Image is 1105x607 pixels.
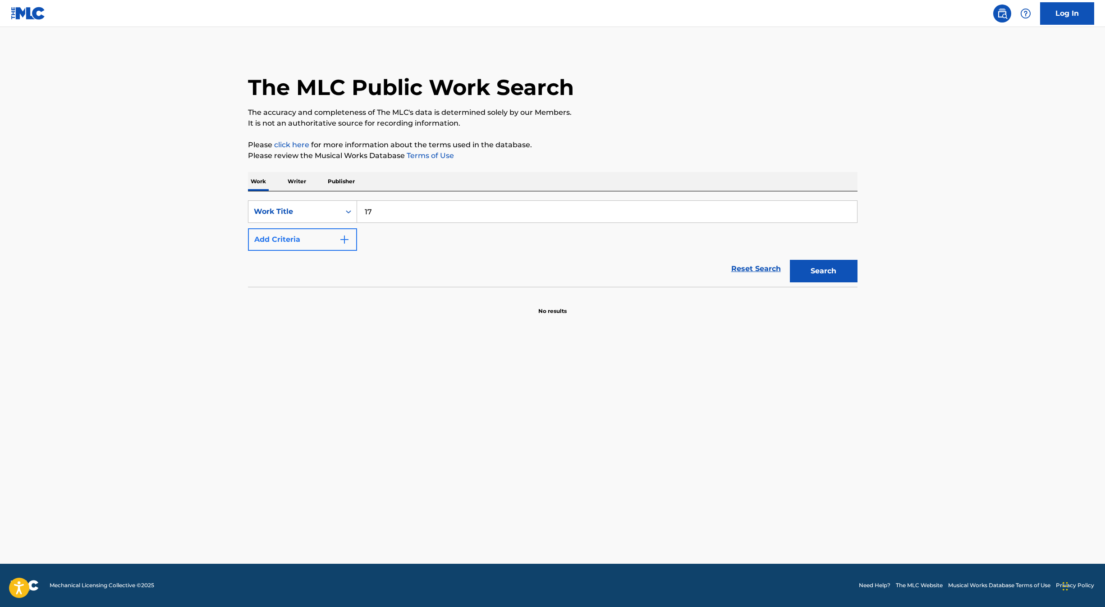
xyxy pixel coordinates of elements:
h1: The MLC Public Work Search [248,74,574,101]
button: Search [790,260,857,282]
iframe: Chat Widget [1060,564,1105,607]
a: Privacy Policy [1056,581,1094,589]
a: Musical Works Database Terms of Use [948,581,1050,589]
div: Help [1017,5,1035,23]
p: Work [248,172,269,191]
p: It is not an authoritative source for recording information. [248,118,857,129]
p: Please for more information about the terms used in the database. [248,140,857,150]
img: help [1020,8,1031,19]
p: Please review the Musical Works Database [248,150,857,161]
a: Terms of Use [405,151,454,160]
img: logo [11,580,39,591]
img: search [997,8,1008,19]
a: Public Search [993,5,1011,23]
a: The MLC Website [896,581,943,589]
div: Work Title [254,206,335,217]
a: Need Help? [859,581,890,589]
a: Log In [1040,2,1094,25]
a: click here [274,140,309,149]
a: Reset Search [727,259,785,279]
p: No results [538,296,567,315]
p: Writer [285,172,309,191]
p: The accuracy and completeness of The MLC's data is determined solely by our Members. [248,107,857,118]
form: Search Form [248,200,857,287]
p: Publisher [325,172,358,191]
div: Drag [1063,573,1068,600]
button: Add Criteria [248,228,357,251]
img: MLC Logo [11,7,46,20]
img: 9d2ae6d4665cec9f34b9.svg [339,234,350,245]
span: Mechanical Licensing Collective © 2025 [50,581,154,589]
